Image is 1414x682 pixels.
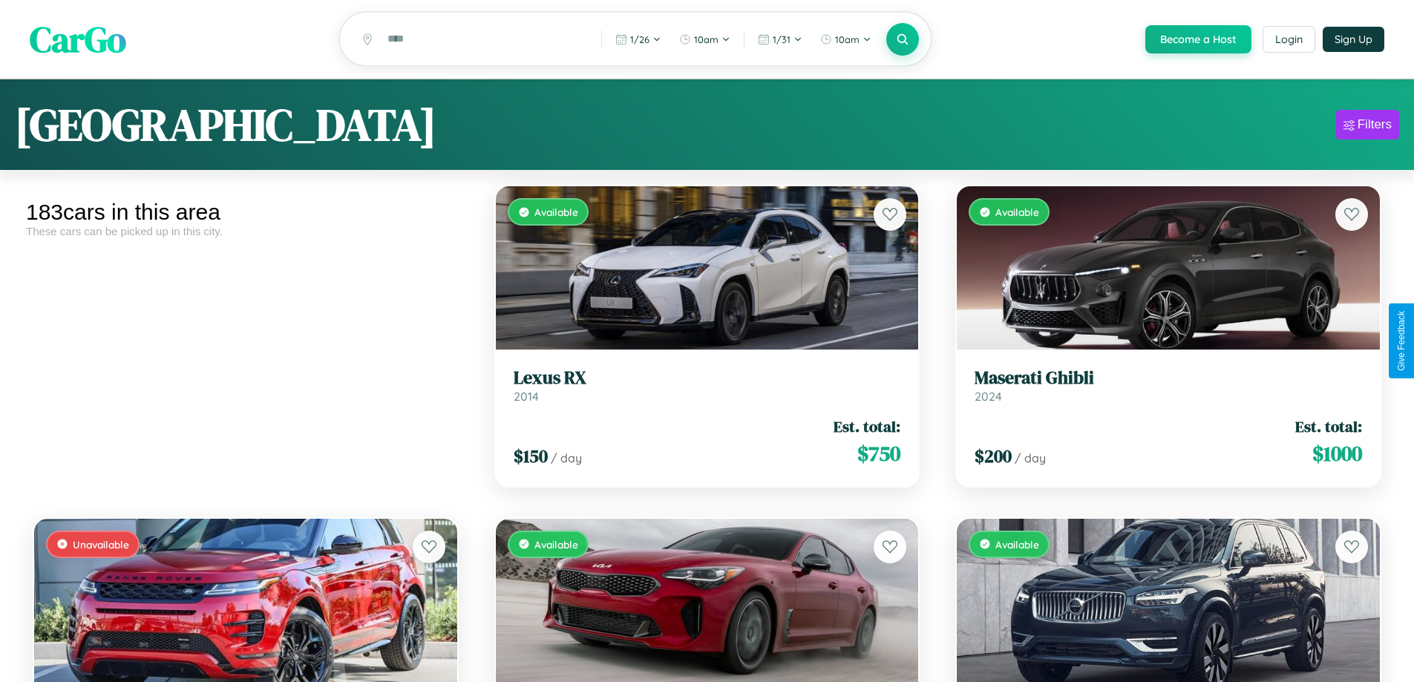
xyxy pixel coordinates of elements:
[15,94,436,155] h1: [GEOGRAPHIC_DATA]
[26,200,465,225] div: 183 cars in this area
[835,33,860,45] span: 10am
[1358,117,1392,132] div: Filters
[30,15,126,64] span: CarGo
[514,389,539,404] span: 2014
[995,206,1039,218] span: Available
[630,33,649,45] span: 1 / 26
[608,27,669,51] button: 1/26
[1396,311,1407,371] div: Give Feedback
[1015,450,1046,465] span: / day
[995,538,1039,551] span: Available
[1295,416,1362,437] span: Est. total:
[26,225,465,237] div: These cars can be picked up in this city.
[1323,27,1384,52] button: Sign Up
[1263,26,1315,53] button: Login
[1336,110,1399,140] button: Filters
[514,367,901,389] h3: Lexus RX
[1312,439,1362,468] span: $ 1000
[514,444,548,468] span: $ 150
[975,367,1362,389] h3: Maserati Ghibli
[694,33,719,45] span: 10am
[534,206,578,218] span: Available
[857,439,900,468] span: $ 750
[975,367,1362,404] a: Maserati Ghibli2024
[672,27,738,51] button: 10am
[773,33,791,45] span: 1 / 31
[750,27,810,51] button: 1/31
[1145,25,1251,53] button: Become a Host
[834,416,900,437] span: Est. total:
[73,538,129,551] span: Unavailable
[551,450,582,465] span: / day
[534,538,578,551] span: Available
[514,367,901,404] a: Lexus RX2014
[813,27,879,51] button: 10am
[975,389,1002,404] span: 2024
[975,444,1012,468] span: $ 200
